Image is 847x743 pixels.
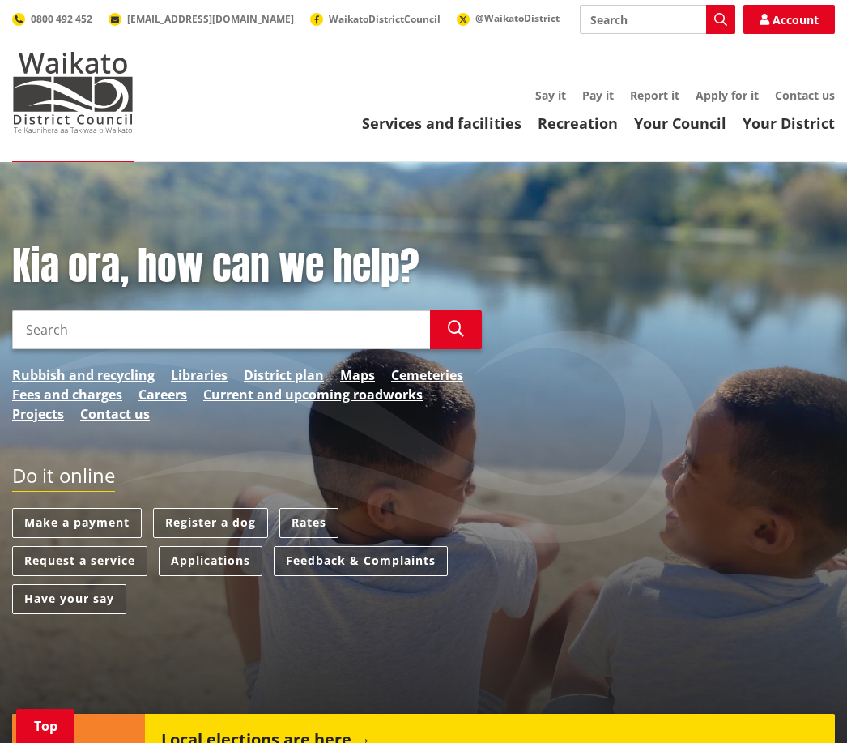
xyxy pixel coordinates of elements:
[630,88,679,103] a: Report it
[80,404,150,424] a: Contact us
[138,385,187,404] a: Careers
[12,546,147,576] a: Request a service
[279,508,338,538] a: Rates
[171,365,228,385] a: Libraries
[12,508,142,538] a: Make a payment
[538,113,618,133] a: Recreation
[12,385,122,404] a: Fees and charges
[127,12,294,26] span: [EMAIL_ADDRESS][DOMAIN_NAME]
[362,113,521,133] a: Services and facilities
[582,88,614,103] a: Pay it
[535,88,566,103] a: Say it
[12,52,134,133] img: Waikato District Council - Te Kaunihera aa Takiwaa o Waikato
[457,11,560,25] a: @WaikatoDistrict
[743,5,835,34] a: Account
[109,12,294,26] a: [EMAIL_ADDRESS][DOMAIN_NAME]
[475,11,560,25] span: @WaikatoDistrict
[31,12,92,26] span: 0800 492 452
[12,404,64,424] a: Projects
[696,88,759,103] a: Apply for it
[12,584,126,614] a: Have your say
[340,365,375,385] a: Maps
[12,243,482,290] h1: Kia ora, how can we help?
[12,464,115,493] h2: Do it online
[329,12,441,26] span: WaikatoDistrictCouncil
[153,508,268,538] a: Register a dog
[743,113,835,133] a: Your District
[775,88,835,103] a: Contact us
[12,310,430,349] input: Search input
[203,385,423,404] a: Current and upcoming roadworks
[12,12,92,26] a: 0800 492 452
[244,365,324,385] a: District plan
[159,546,262,576] a: Applications
[391,365,463,385] a: Cemeteries
[580,5,735,34] input: Search input
[310,12,441,26] a: WaikatoDistrictCouncil
[634,113,726,133] a: Your Council
[16,709,74,743] a: Top
[274,546,448,576] a: Feedback & Complaints
[12,365,155,385] a: Rubbish and recycling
